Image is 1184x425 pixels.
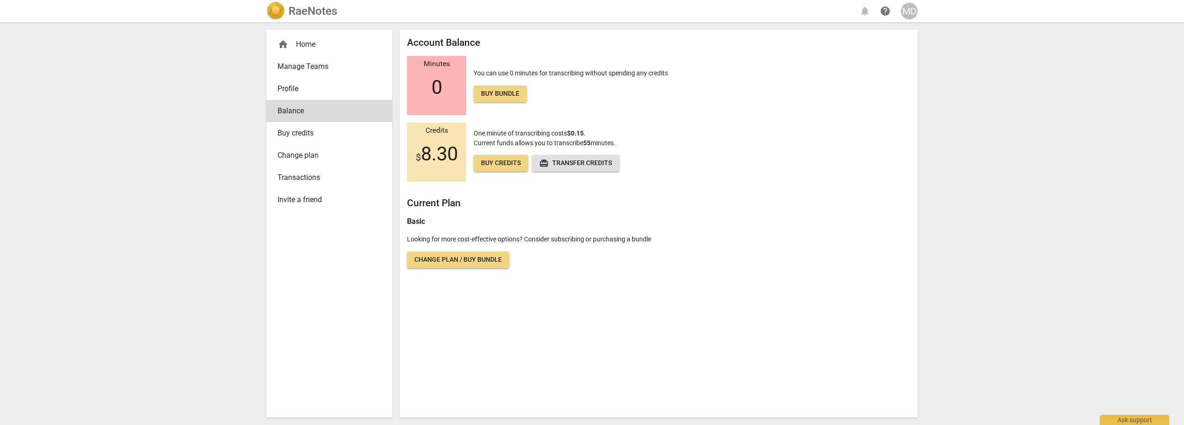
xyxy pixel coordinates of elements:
[532,155,619,172] button: Transfer credits
[407,197,910,209] h2: Current Plan
[1100,415,1169,425] div: Ask support
[266,122,392,144] a: Buy credits
[277,150,374,161] span: Change plan
[481,159,521,168] span: Buy credits
[266,2,285,20] img: Logo
[407,234,910,244] p: Looking for more cost-effective options? Consider subscribing or purchasing a bundle
[474,155,528,172] a: Buy credits
[407,217,425,226] b: Basic
[277,128,374,139] span: Buy credits
[266,78,392,100] a: Profile
[277,105,374,117] span: Balance
[407,37,910,49] h2: Account Balance
[474,139,616,147] span: Current funds allows you to transcribe minutes.
[474,68,668,102] p: You can use 0 minutes for transcribing without spending any credits
[277,83,374,94] span: Profile
[474,86,527,102] a: Buy bundle
[266,100,392,122] a: Balance
[266,189,392,211] a: Invite a friend
[407,127,466,135] div: Credits
[407,252,509,268] a: Change plan / Buy bundle
[877,3,894,19] a: Help
[583,139,591,147] b: 55
[277,61,374,72] span: Manage Teams
[266,55,392,78] a: Manage Teams
[277,39,374,50] div: Home
[901,3,918,19] button: MD
[266,33,392,55] div: Home
[567,129,584,137] b: $0.15
[289,5,337,18] h2: RaeNotes
[481,89,519,99] span: Buy bundle
[266,2,337,20] a: LogoRaeNotes
[266,166,392,189] a: Transactions
[407,60,466,68] div: Minutes
[416,152,421,163] span: $
[539,159,549,168] span: redeem
[416,143,458,165] span: 8.30
[266,144,392,166] a: Change plan
[432,76,442,99] span: 0
[277,194,374,205] span: Invite a friend
[414,255,502,265] span: Change plan / Buy bundle
[474,129,586,137] span: One minute of transcribing costs .
[277,39,289,50] span: home
[539,159,612,168] span: Transfer credits
[277,172,374,183] span: Transactions
[880,6,891,17] span: help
